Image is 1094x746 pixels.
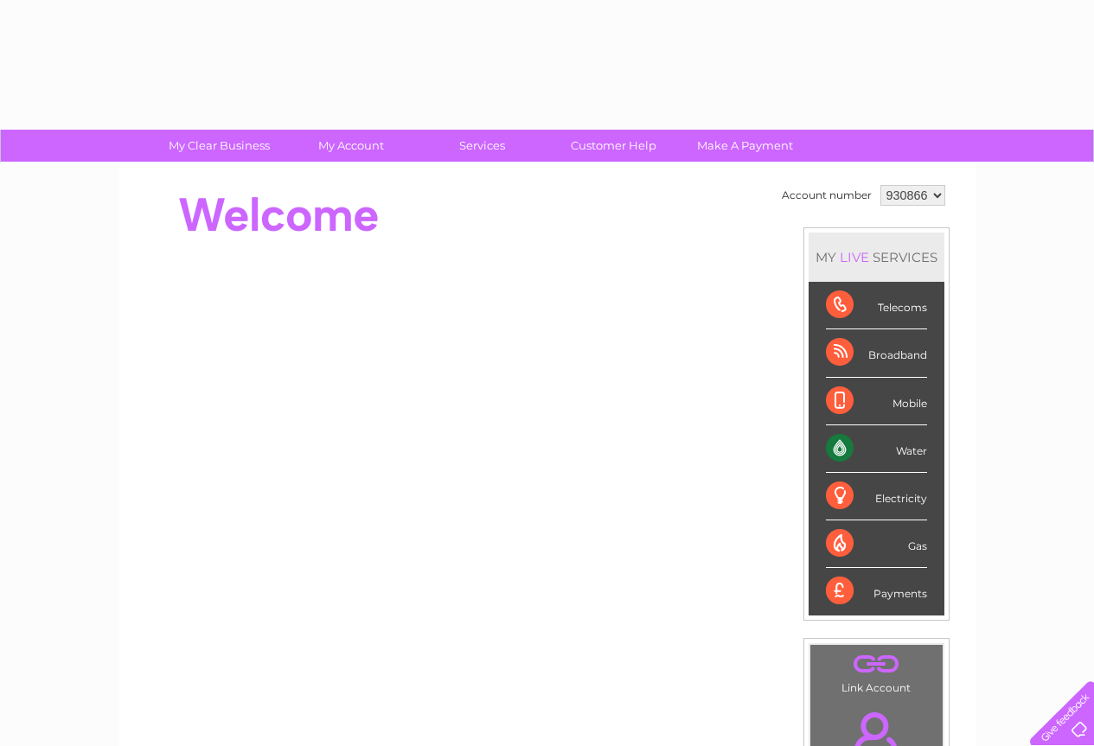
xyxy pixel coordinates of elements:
[411,130,553,162] a: Services
[826,329,927,377] div: Broadband
[542,130,685,162] a: Customer Help
[826,378,927,425] div: Mobile
[826,473,927,520] div: Electricity
[826,425,927,473] div: Water
[815,649,938,679] a: .
[674,130,816,162] a: Make A Payment
[148,130,291,162] a: My Clear Business
[809,644,944,698] td: Link Account
[826,520,927,568] div: Gas
[826,282,927,329] div: Telecoms
[809,233,944,282] div: MY SERVICES
[826,568,927,615] div: Payments
[836,249,873,265] div: LIVE
[777,181,876,210] td: Account number
[279,130,422,162] a: My Account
